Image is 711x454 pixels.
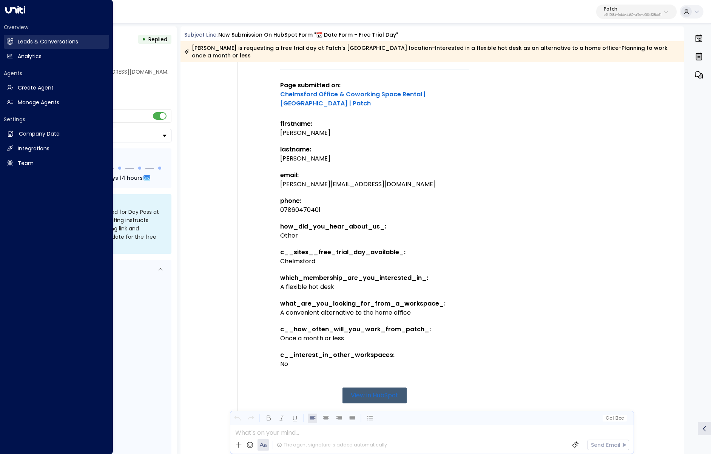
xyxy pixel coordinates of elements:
h2: Manage Agents [18,99,59,107]
strong: c__sites__free_trial_day_available_: [280,248,406,256]
h2: Create Agent [18,84,54,92]
h2: Agents [4,69,109,77]
div: Follow Up Sequence [37,154,165,162]
strong: firstname: [280,119,312,128]
a: Company Data [4,127,109,141]
a: Integrations [4,142,109,156]
a: Team [4,156,109,170]
h2: Analytics [18,53,42,60]
span: In about 1 days 14 hours [76,174,143,182]
strong: c__how_often_will_you_work_from_patch_: [280,325,431,334]
a: Manage Agents [4,96,109,110]
div: [PERSON_NAME] is requesting a free trial day at Patch’s [GEOGRAPHIC_DATA] location-Interested in ... [184,44,680,59]
span: Cc Bcc [606,415,624,421]
h2: Team [18,159,34,167]
button: Undo [233,414,242,423]
p: e5119684-7cbb-4469-af7e-e9f84628bb31 [604,14,662,17]
span: | [613,415,614,421]
button: Cc|Bcc [603,415,627,422]
strong: c__interest_in_other_workspaces: [280,351,395,359]
button: Patche5119684-7cbb-4469-af7e-e9f84628bb31 [596,5,677,19]
div: 07860470401 [280,205,469,215]
a: Leads & Conversations [4,35,109,49]
span: Replied [148,36,167,43]
h2: Overview [4,23,109,31]
strong: phone: [280,196,301,205]
a: Chelmsford Office & Coworking Space Rental | [GEOGRAPHIC_DATA] | Patch [280,90,469,108]
div: • [142,32,146,46]
a: Create Agent [4,81,109,95]
strong: lastname: [280,145,311,154]
h2: Integrations [18,145,49,153]
a: Analytics [4,49,109,63]
div: The agent signature is added automatically [277,442,387,448]
h2: Settings [4,116,109,123]
p: Patch [604,7,662,11]
strong: Page submitted on: [280,81,469,108]
a: View in HubSpot [342,388,407,403]
span: Subject Line: [184,31,217,39]
strong: how_did_you_hear_about_us_: [280,222,386,231]
strong: what_are_you_looking_for_from_a_workspace_: [280,299,446,308]
h2: Company Data [19,130,60,138]
h2: Leads & Conversations [18,38,78,46]
strong: which_membership_are_you_interested_in_: [280,273,428,282]
button: Redo [246,414,255,423]
div: Next Follow Up: [37,174,165,182]
div: New submission on HubSpot Form "📆 Date Form - Free Trial Day" [218,31,398,39]
div: [PERSON_NAME][EMAIL_ADDRESS][DOMAIN_NAME] [280,180,469,189]
div: [PERSON_NAME] [280,128,469,137]
strong: email: [280,171,299,179]
div: [PERSON_NAME] [280,154,469,163]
